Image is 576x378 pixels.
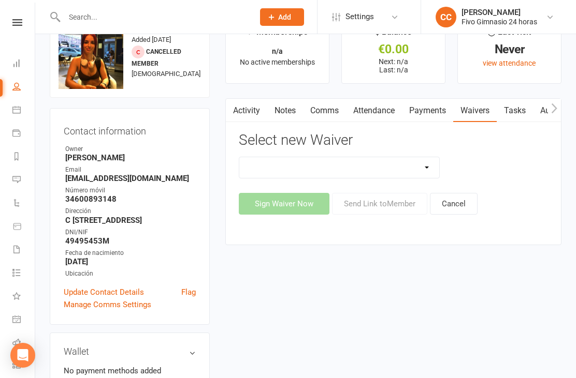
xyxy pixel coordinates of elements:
h3: Contact information [64,122,196,137]
div: DNI/NIF [65,228,196,237]
a: Manage Comms Settings [64,298,151,311]
a: Roll call kiosk mode [12,332,36,355]
a: Tasks [497,99,533,123]
a: view attendance [483,59,536,67]
time: Added [DATE] [132,36,171,43]
span: Cancelled member [132,48,181,67]
div: Owner [65,144,196,154]
a: Dashboard [12,53,36,76]
a: Payments [402,99,453,123]
div: Dirección [65,206,196,216]
a: Notes [267,99,303,123]
div: $ Balance [375,25,412,44]
span: [DEMOGRAPHIC_DATA] [132,70,200,78]
div: [PERSON_NAME] [462,8,537,17]
a: Calendar [12,99,36,123]
img: image1760553106.png [59,24,123,89]
i: ✓ [247,27,254,37]
strong: 49495453M [65,236,196,246]
strong: [EMAIL_ADDRESS][DOMAIN_NAME] [65,174,196,183]
div: Ubicación [65,269,196,279]
span: Add [278,13,291,21]
p: Next: n/a Last: n/a [351,57,436,74]
a: Reports [12,146,36,169]
a: Product Sales [12,216,36,239]
button: Add [260,8,304,26]
a: General attendance kiosk mode [12,309,36,332]
div: Never [467,44,552,55]
a: Payments [12,123,36,146]
div: Fivo Gimnasio 24 horas [462,17,537,26]
div: Fecha de nacimiento [65,248,196,258]
a: Comms [303,99,346,123]
strong: [DATE] [65,257,196,266]
a: People [12,76,36,99]
div: CC [436,7,456,27]
div: Memberships [247,25,308,44]
div: Last visit [488,25,531,44]
h3: Select new Waiver [239,132,548,148]
strong: [PERSON_NAME] [65,153,196,162]
div: €0.00 [351,44,436,55]
div: Número móvil [65,186,196,195]
button: Cancel [430,193,478,215]
a: Waivers [453,99,497,123]
a: Attendance [346,99,402,123]
div: Open Intercom Messenger [10,343,35,368]
strong: 34600893148 [65,194,196,204]
li: No payment methods added [64,365,196,377]
strong: n/a [272,47,283,55]
strong: C [STREET_ADDRESS] [65,216,196,225]
a: What's New [12,285,36,309]
span: Settings [345,5,374,28]
span: No active memberships [240,58,315,66]
h3: Wallet [64,346,196,357]
a: Activity [226,99,267,123]
div: Email [65,165,196,175]
input: Search... [61,10,247,24]
a: Update Contact Details [64,286,144,298]
a: Flag [181,286,196,298]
